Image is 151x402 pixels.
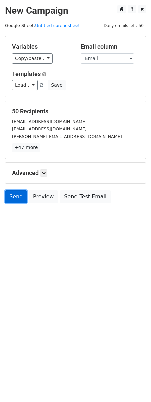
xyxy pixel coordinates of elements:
h5: Advanced [12,169,139,177]
a: Templates [12,70,41,77]
small: Google Sheet: [5,23,80,28]
h5: Variables [12,43,70,51]
h5: 50 Recipients [12,108,139,115]
small: [EMAIL_ADDRESS][DOMAIN_NAME] [12,119,87,124]
a: Untitled spreadsheet [35,23,80,28]
a: Send Test Email [60,190,111,203]
iframe: Chat Widget [118,370,151,402]
small: [PERSON_NAME][EMAIL_ADDRESS][DOMAIN_NAME] [12,134,122,139]
button: Save [48,80,65,90]
span: Daily emails left: 50 [101,22,146,29]
a: Copy/paste... [12,53,53,64]
h5: Email column [81,43,139,51]
a: Send [5,190,27,203]
a: +47 more [12,143,40,152]
a: Daily emails left: 50 [101,23,146,28]
a: Load... [12,80,38,90]
small: [EMAIL_ADDRESS][DOMAIN_NAME] [12,126,87,131]
a: Preview [29,190,58,203]
h2: New Campaign [5,5,146,16]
